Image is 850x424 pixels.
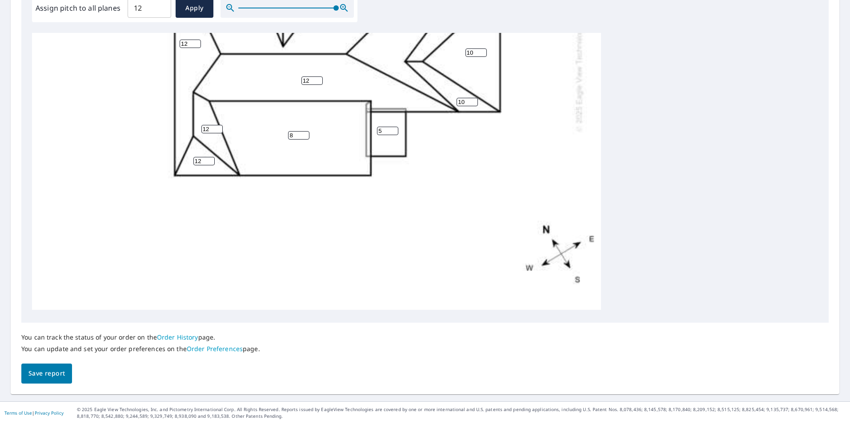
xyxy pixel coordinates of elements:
[21,333,260,341] p: You can track the status of your order on the page.
[4,410,32,416] a: Terms of Use
[187,344,243,353] a: Order Preferences
[21,364,72,384] button: Save report
[77,406,846,420] p: © 2025 Eagle View Technologies, Inc. and Pictometry International Corp. All Rights Reserved. Repo...
[157,333,198,341] a: Order History
[35,410,64,416] a: Privacy Policy
[183,3,206,14] span: Apply
[21,345,260,353] p: You can update and set your order preferences on the page.
[36,3,120,13] label: Assign pitch to all planes
[4,410,64,416] p: |
[28,368,65,379] span: Save report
